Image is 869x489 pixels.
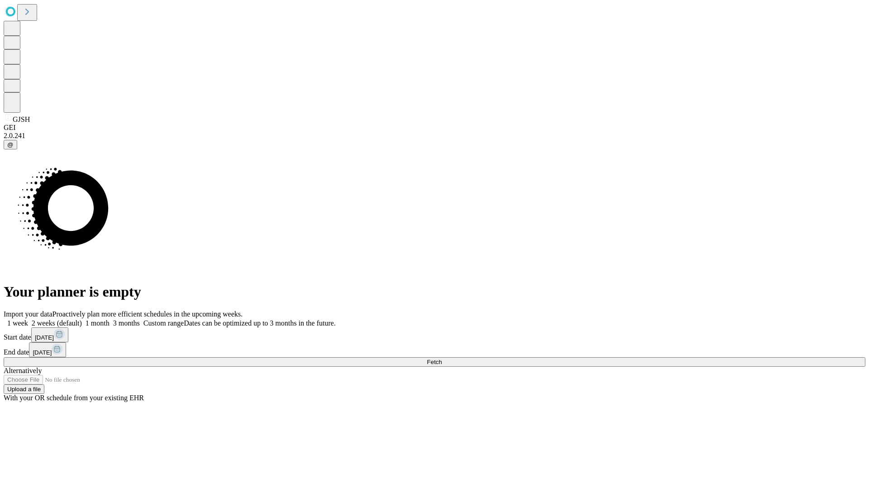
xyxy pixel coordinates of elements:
div: End date [4,342,865,357]
button: Upload a file [4,384,44,394]
span: [DATE] [35,334,54,341]
span: Proactively plan more efficient schedules in the upcoming weeks. [53,310,243,318]
div: GEI [4,124,865,132]
span: Fetch [427,359,442,365]
h1: Your planner is empty [4,283,865,300]
span: 1 month [86,319,110,327]
span: [DATE] [33,349,52,356]
span: Custom range [143,319,184,327]
div: 2.0.241 [4,132,865,140]
span: 2 weeks (default) [32,319,82,327]
span: 3 months [113,319,140,327]
button: Fetch [4,357,865,367]
span: GJSH [13,115,30,123]
div: Start date [4,327,865,342]
span: With your OR schedule from your existing EHR [4,394,144,402]
button: @ [4,140,17,149]
span: 1 week [7,319,28,327]
button: [DATE] [29,342,66,357]
span: Dates can be optimized up to 3 months in the future. [184,319,335,327]
button: [DATE] [31,327,68,342]
span: @ [7,141,14,148]
span: Alternatively [4,367,42,374]
span: Import your data [4,310,53,318]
